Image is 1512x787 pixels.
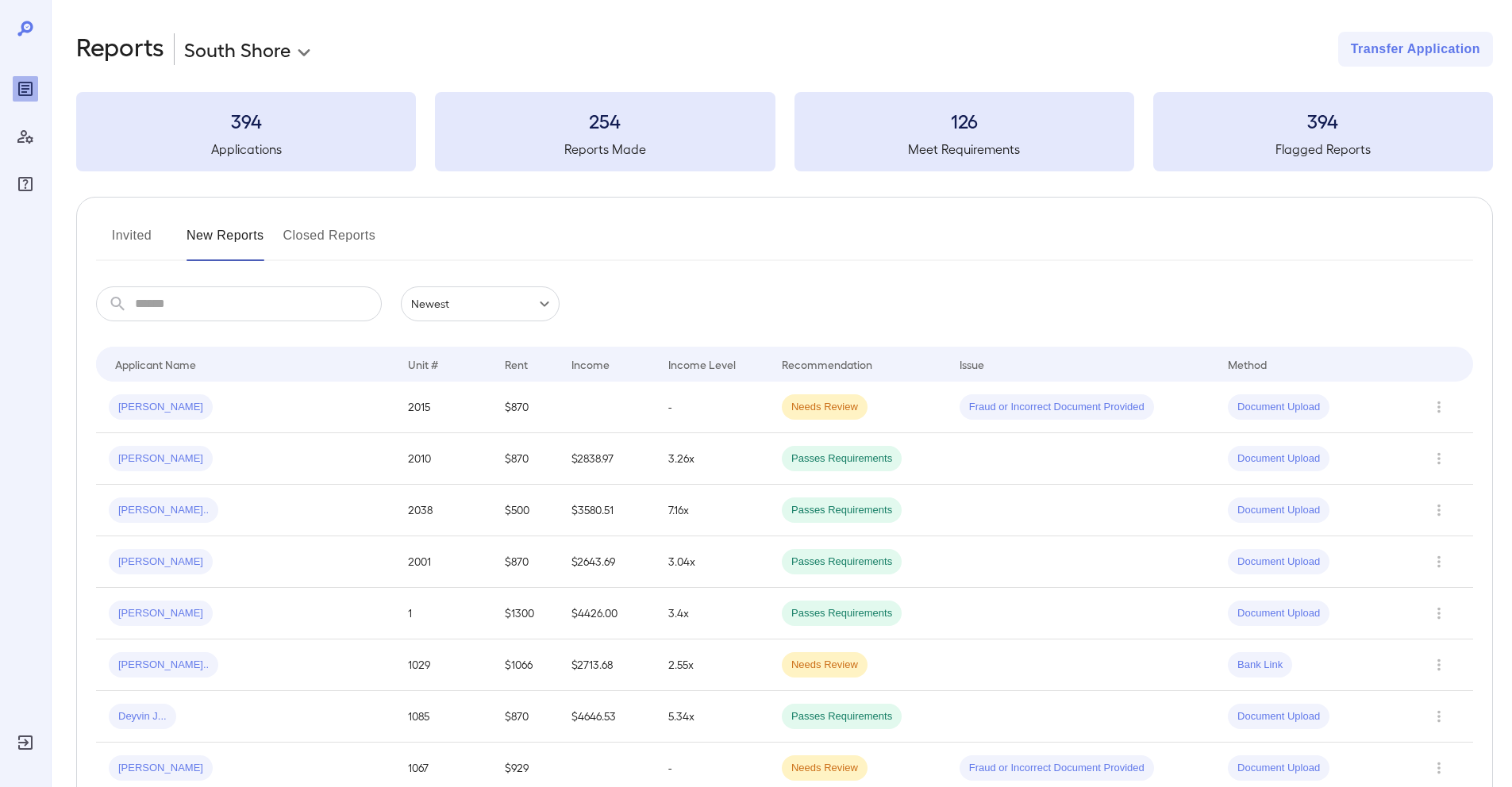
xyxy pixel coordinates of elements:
span: [PERSON_NAME] [109,761,213,776]
button: Row Actions [1426,394,1452,420]
td: $3580.51 [559,485,656,536]
td: $2838.97 [559,433,656,485]
div: Log Out [13,730,38,755]
div: Unit # [408,355,438,374]
button: Closed Reports [283,223,376,261]
td: 1 [395,588,492,639]
h3: 394 [1153,108,1493,133]
h3: 394 [76,108,416,133]
span: Needs Review [782,400,868,415]
td: $1066 [492,639,559,691]
div: Applicant Name [115,355,196,374]
td: $2643.69 [559,536,656,588]
td: 3.04x [656,536,769,588]
td: 2015 [395,382,492,433]
span: Document Upload [1228,451,1329,466]
h5: Reports Made [435,140,775,159]
span: Fraud or Incorrect Document Provided [960,761,1154,776]
td: 2010 [395,433,492,485]
td: 5.34x [656,691,769,743]
span: Deyvin J... [109,709,176,724]
td: $870 [492,382,559,433]
td: 3.4x [656,588,769,639]
div: Recommendation [782,355,872,374]
div: Newest [401,286,560,321]
h5: Meet Requirements [794,140,1134,159]
div: Income [571,355,610,374]
button: Row Actions [1426,549,1452,574]
td: $4646.53 [559,691,656,743]
span: Passes Requirements [782,451,902,466]
button: Row Actions [1426,704,1452,729]
span: Document Upload [1228,709,1329,724]
span: Document Upload [1228,503,1329,518]
td: 3.26x [656,433,769,485]
span: Needs Review [782,658,868,673]
span: [PERSON_NAME] [109,451,213,466]
button: Invited [96,223,167,261]
td: 2038 [395,485,492,536]
span: Bank Link [1228,658,1292,673]
td: $870 [492,691,559,743]
div: Method [1228,355,1267,374]
h3: 254 [435,108,775,133]
span: Document Upload [1228,761,1329,776]
button: Row Actions [1426,497,1452,523]
td: $870 [492,433,559,485]
span: Passes Requirements [782,555,902,570]
span: [PERSON_NAME] [109,606,213,621]
div: FAQ [13,171,38,197]
button: Row Actions [1426,446,1452,471]
span: [PERSON_NAME].. [109,658,218,673]
h5: Applications [76,140,416,159]
div: Income Level [668,355,736,374]
span: Fraud or Incorrect Document Provided [960,400,1154,415]
td: 7.16x [656,485,769,536]
td: 2.55x [656,639,769,691]
span: Document Upload [1228,400,1329,415]
button: Row Actions [1426,601,1452,626]
div: Manage Users [13,124,38,149]
div: Reports [13,76,38,102]
button: Row Actions [1426,755,1452,781]
span: Passes Requirements [782,606,902,621]
td: - [656,382,769,433]
td: $2713.68 [559,639,656,691]
span: [PERSON_NAME] [109,400,213,415]
span: Needs Review [782,761,868,776]
button: Transfer Application [1338,32,1493,67]
td: 1029 [395,639,492,691]
td: 1085 [395,691,492,743]
div: Issue [960,355,985,374]
td: $870 [492,536,559,588]
td: $1300 [492,588,559,639]
summary: 394Applications254Reports Made126Meet Requirements394Flagged Reports [76,92,1493,171]
p: South Shore [184,36,290,62]
td: $4426.00 [559,588,656,639]
span: Document Upload [1228,606,1329,621]
h5: Flagged Reports [1153,140,1493,159]
span: Document Upload [1228,555,1329,570]
span: Passes Requirements [782,709,902,724]
h2: Reports [76,32,164,67]
td: 2001 [395,536,492,588]
span: Passes Requirements [782,503,902,518]
button: New Reports [187,223,264,261]
div: Rent [505,355,530,374]
h3: 126 [794,108,1134,133]
button: Row Actions [1426,652,1452,678]
td: $500 [492,485,559,536]
span: [PERSON_NAME].. [109,503,218,518]
span: [PERSON_NAME] [109,555,213,570]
